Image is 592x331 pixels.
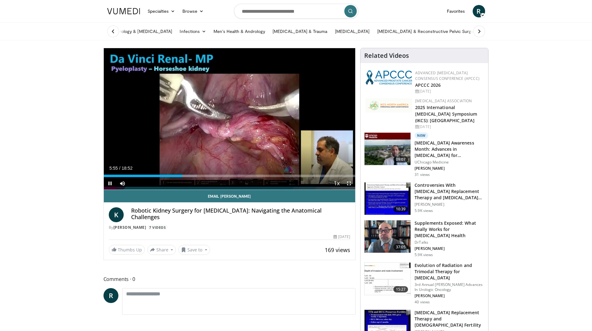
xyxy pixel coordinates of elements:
[333,234,350,240] div: [DATE]
[415,140,484,159] h3: [MEDICAL_DATA] Awareness Month: Advances in [MEDICAL_DATA] for…
[109,245,145,255] a: Thumbs Up
[109,166,118,171] span: 5:55
[330,177,343,190] button: Playback Rate
[234,4,358,19] input: Search topics, interventions
[415,104,477,123] a: 2025 International [MEDICAL_DATA] Symposium (IKCS): [GEOGRAPHIC_DATA]
[104,177,116,190] button: Pause
[178,245,210,255] button: Save to
[365,263,411,295] img: 15ad4c9f-d4af-4b0e-8567-6cc673462317.150x105_q85_crop-smart_upscale.jpg
[415,310,484,328] h3: [MEDICAL_DATA] Replacement Therapy and [DEMOGRAPHIC_DATA] Fertility
[210,25,269,38] a: Men’s Health & Andrology
[113,225,146,230] a: [PERSON_NAME]
[415,208,433,213] p: 5.9K views
[365,182,411,215] img: 418933e4-fe1c-4c2e-be56-3ce3ec8efa3b.150x105_q85_crop-smart_upscale.jpg
[415,166,484,171] p: [PERSON_NAME]
[325,246,350,254] span: 169 views
[365,98,412,113] img: fca7e709-d275-4aeb-92d8-8ddafe93f2a6.png.150x105_q85_autocrop_double_scale_upscale_version-0.2.png
[415,282,484,292] p: 3rd Annual [PERSON_NAME] Advances In Urologic Oncology
[109,207,124,222] a: K
[119,166,121,171] span: /
[365,133,411,165] img: f1f023a9-a474-4de8-84b7-c55bc6abca14.150x105_q85_crop-smart_upscale.jpg
[393,286,408,292] span: 15:27
[415,82,441,88] a: APCCC 2026
[364,262,484,305] a: 15:27 Evolution of Radiation and Trimodal Therapy for [MEDICAL_DATA] 3rd Annual [PERSON_NAME] Adv...
[103,275,356,283] span: Comments 0
[122,166,132,171] span: 18:52
[104,190,356,202] a: Email [PERSON_NAME]
[365,70,412,85] img: 92ba7c40-df22-45a2-8e3f-1ca017a3d5ba.png.150x105_q85_autocrop_double_scale_upscale_version-0.2.png
[415,220,484,239] h3: Supplements Exposed: What Really Works for [MEDICAL_DATA] Health
[415,89,483,94] div: [DATE]
[176,25,210,38] a: Infections
[415,202,484,207] p: [PERSON_NAME]
[364,220,484,257] a: 37:05 Supplements Exposed: What Really Works for [MEDICAL_DATA] Health DrTalks [PERSON_NAME] 5.9K...
[415,160,484,165] p: UChicago Medicine
[131,207,351,221] h4: Robotic Kidney Surgery for [MEDICAL_DATA]: Navigating the Anatomical Challenges
[393,206,408,212] span: 10:39
[179,5,207,17] a: Browse
[103,288,118,303] a: R
[393,156,408,163] span: 09:07
[364,182,484,215] a: 10:39 Controversies With [MEDICAL_DATA] Replacement Therapy and [MEDICAL_DATA] Can… [PERSON_NAME]...
[415,240,484,245] p: DrTalks
[104,48,356,190] video-js: Video Player
[415,172,430,177] p: 31 views
[415,246,484,251] p: [PERSON_NAME]
[415,70,480,81] a: Advanced [MEDICAL_DATA] Consensus Conference (APCCC)
[365,220,411,253] img: 649d3fc0-5ee3-4147-b1a3-955a692e9799.150x105_q85_crop-smart_upscale.jpg
[415,132,428,139] p: New
[116,177,129,190] button: Mute
[104,175,356,177] div: Progress Bar
[144,5,179,17] a: Specialties
[415,98,472,103] a: [MEDICAL_DATA] Association
[364,132,484,177] a: 09:07 New [MEDICAL_DATA] Awareness Month: Advances in [MEDICAL_DATA] for… UChicago Medicine [PERS...
[147,245,176,255] button: Share
[415,300,430,305] p: 40 views
[415,293,484,298] p: [PERSON_NAME]
[415,252,433,257] p: 5.9K views
[415,262,484,281] h3: Evolution of Radiation and Trimodal Therapy for [MEDICAL_DATA]
[109,225,351,230] div: By
[147,225,168,230] a: 7 Videos
[393,244,408,250] span: 37:05
[331,25,374,38] a: [MEDICAL_DATA]
[103,25,176,38] a: Endourology & [MEDICAL_DATA]
[107,8,140,14] img: VuMedi Logo
[364,52,409,59] h4: Related Videos
[415,124,483,130] div: [DATE]
[343,177,355,190] button: Fullscreen
[269,25,331,38] a: [MEDICAL_DATA] & Trauma
[415,182,484,201] h3: Controversies With [MEDICAL_DATA] Replacement Therapy and [MEDICAL_DATA] Can…
[443,5,469,17] a: Favorites
[374,25,481,38] a: [MEDICAL_DATA] & Reconstructive Pelvic Surgery
[473,5,485,17] a: R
